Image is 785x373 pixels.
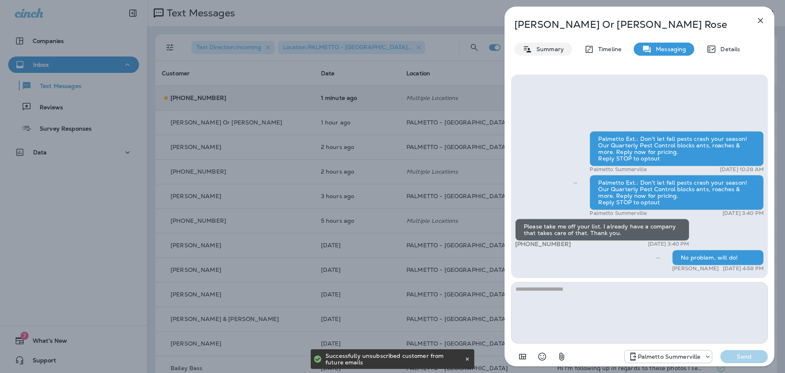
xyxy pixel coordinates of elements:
p: Palmetto Summerville [590,210,647,217]
div: Successfully unsubscribed customer from future emails [325,349,463,369]
p: Summary [532,46,564,52]
p: Palmetto Summerville [638,353,701,360]
span: [PHONE_NUMBER] [515,240,571,248]
div: Please take me off your list. I already have a company that takes care of that. Thank you. [515,219,689,241]
div: Palmetto Ext.: Don't let fall pests crash your season! Our Quarterly Pest Control blocks ants, ro... [590,131,764,166]
p: [DATE] 4:58 PM [723,265,764,272]
p: [DATE] 3:40 PM [648,241,689,247]
p: [PERSON_NAME] Or [PERSON_NAME] Rose [514,19,738,30]
p: [DATE] 10:28 AM [720,166,764,173]
p: Details [716,46,740,52]
div: No problem, will do! [672,250,764,265]
span: Sent [656,253,660,261]
div: Palmetto Ext.: Don't let fall pests crash your season! Our Quarterly Pest Control blocks ants, ro... [590,175,764,210]
p: [PERSON_NAME] [672,265,719,272]
p: Palmetto Summerville [590,166,647,173]
div: +1 (843) 594-2691 [625,352,712,362]
span: Sent [573,179,577,186]
p: Messaging [652,46,686,52]
button: Select an emoji [534,348,550,365]
p: [DATE] 3:40 PM [722,210,764,217]
p: Timeline [594,46,621,52]
button: Add in a premade template [514,348,531,365]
